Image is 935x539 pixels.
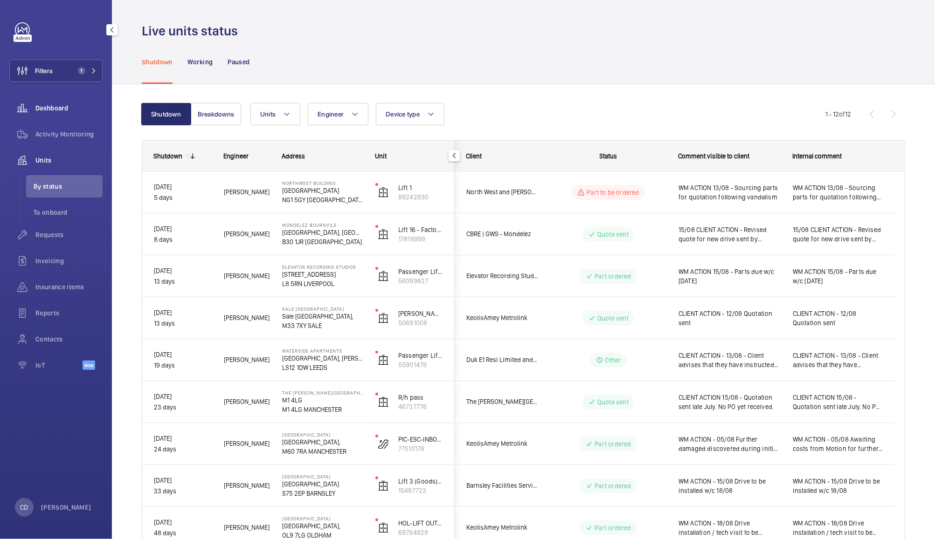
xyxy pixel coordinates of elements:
p: [DATE] [154,391,212,402]
img: elevator.svg [378,355,389,366]
p: 23 days [154,402,212,413]
p: 46737776 [398,402,443,411]
p: Part to be ordered [587,188,639,197]
p: [DATE] [154,224,212,234]
p: 8 days [154,234,212,245]
p: B30 1JR [GEOGRAPHIC_DATA] [282,237,363,246]
span: [PERSON_NAME] [224,271,270,281]
p: S75 2EP BARNSLEY [282,489,363,498]
p: 48 days [154,528,212,539]
p: northwest building [282,180,363,186]
span: WM ACTION - 15/08 Drive to be installed w/c 18/08 [679,477,781,495]
span: WM ACTION 15/08 - Parts due w/c [DATE] [679,267,781,286]
span: WM ACTION 13/08 - Sourcing parts for quotation following vandalism [793,183,884,202]
img: elevator.svg [378,480,389,491]
span: Beta [83,361,95,370]
p: [GEOGRAPHIC_DATA], [282,437,363,447]
img: elevator.svg [378,313,389,324]
p: M60 7RA MANCHESTER [282,447,363,456]
img: elevator.svg [378,522,389,533]
p: 89242830 [398,192,443,202]
p: [DATE] [154,182,212,192]
span: WM ACTION - 15/08 Drive to be installed w/c 18/08 [793,477,884,495]
span: Status [600,152,617,160]
span: [PERSON_NAME] [224,396,270,407]
span: Device type [386,110,420,118]
span: Duk E1 Resi Limited and Duke E2 Resi Limited - Waterside Apartments [466,355,538,365]
span: KeolisAmey Metrolink [466,438,538,449]
p: [DATE] [154,266,212,276]
span: Units [35,156,103,165]
p: [GEOGRAPHIC_DATA], [GEOGRAPHIC_DATA] [282,228,363,237]
p: HOL-LIFT OUTBOUND [398,519,443,528]
p: M1 4LG [282,396,363,405]
p: Paused [228,57,249,67]
p: 17818999 [398,234,443,244]
p: 69794928 [398,528,443,537]
span: Dashboard [35,103,103,113]
p: LS12 1DW LEEDS [282,363,363,372]
p: Quote sent [597,397,629,407]
span: Insurance items [35,282,103,292]
p: 77510178 [398,444,443,453]
span: Invoicing [35,256,103,266]
span: [PERSON_NAME] [224,229,270,239]
p: NG1 5GY [GEOGRAPHIC_DATA] [282,195,363,205]
span: IoT [35,361,83,370]
span: 15/08 CLIENT ACTION - Revised quote for new drive sent by [PERSON_NAME] to [PERSON_NAME] [793,225,884,244]
p: Elevator Recording Studios [282,264,363,270]
span: Address [282,152,305,160]
span: Barnsley Facilities Services- [GEOGRAPHIC_DATA] [466,480,538,491]
p: R/h pass [398,393,443,402]
span: WM ACTION 15/08 - Parts due w/c [DATE] [793,267,884,286]
p: [DATE] [154,517,212,528]
span: Units [260,110,276,118]
span: CBRE | GWS - Mondelez [466,229,538,239]
span: Reports [35,308,103,318]
p: [GEOGRAPHIC_DATA] [282,516,363,521]
p: [GEOGRAPHIC_DATA], [282,521,363,531]
p: Lift 16 - Factory - L Block [398,225,443,234]
p: L8 5RN LIVERPOOL [282,279,363,288]
button: Breakdowns [191,103,241,125]
span: Comment visible to client [678,152,749,160]
span: Elevator Recording Studios Ltd c/o CERT Property [466,271,538,281]
span: 15/08 CLIENT ACTION - Revised quote for new drive sent by [PERSON_NAME] to [PERSON_NAME] [679,225,781,244]
span: WM ACTION 13/08 - Sourcing parts for quotation following vandalism [679,183,781,202]
span: CLIENT ACTION 15/08 - Quotation sent late July. No PO yet received. [679,393,781,411]
p: Passenger Lift 1 montague [398,351,443,360]
button: Units [250,103,300,125]
span: CLIENT ACTION - 12/08 Quotation sent [793,309,884,327]
span: By status [34,182,103,191]
p: Part ordered [595,439,631,449]
span: KeolisAmey Metrolink [466,522,538,533]
span: CLIENT ACTION - 13/08 - Client advises that they have instructed others to undertake repair works... [679,351,781,369]
p: [GEOGRAPHIC_DATA], [PERSON_NAME][GEOGRAPHIC_DATA] [282,354,363,363]
img: elevator.svg [378,271,389,282]
span: North West and [PERSON_NAME] RTM Company Ltd [466,187,538,198]
p: Sale [GEOGRAPHIC_DATA] [282,306,363,312]
p: M33 7XY SALE [282,321,363,330]
span: Engineer [318,110,344,118]
button: Shutdown [141,103,191,125]
span: [PERSON_NAME] [224,522,270,533]
img: elevator.svg [378,396,389,408]
p: Other [605,355,621,365]
p: 19 days [154,360,212,371]
p: Lift 1 [398,183,443,192]
p: Quote sent [597,230,629,239]
span: WM ACTION - 05/08 Further damaged discovered during initial works. ETA for completion of all work... [679,435,781,453]
p: 13 days [154,276,212,287]
p: [GEOGRAPHIC_DATA] [282,479,363,489]
p: Working [187,57,213,67]
span: KeolisAmey Metrolink [466,313,538,323]
p: The [PERSON_NAME][GEOGRAPHIC_DATA] [282,390,363,396]
p: [PERSON_NAME]-LIFT [398,309,443,318]
span: 1 - 12 12 [825,111,851,117]
img: escalator.svg [378,438,389,450]
p: 55901479 [398,360,443,369]
p: [DATE] [154,349,212,360]
p: [GEOGRAPHIC_DATA] [282,432,363,437]
span: Client [466,152,482,160]
p: 56099827 [398,276,443,286]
